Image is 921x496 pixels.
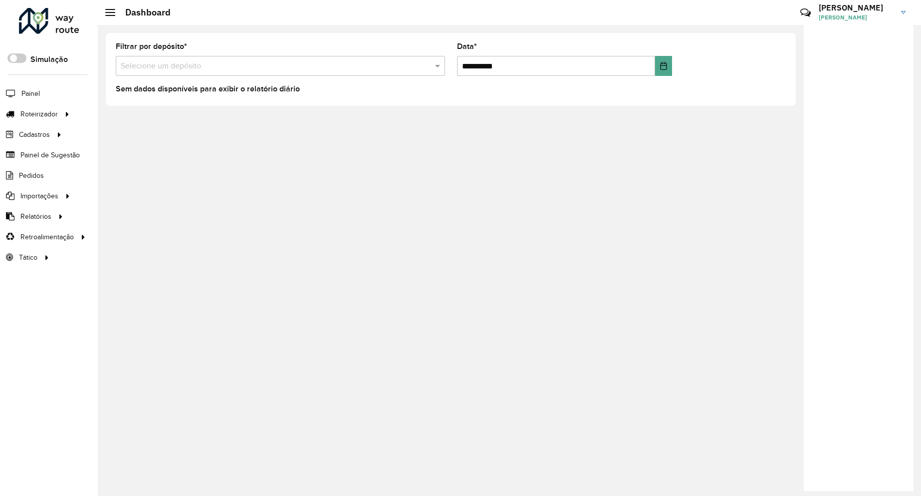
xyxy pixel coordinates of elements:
button: Choose Date [655,56,673,76]
label: Filtrar por depósito [116,40,187,52]
h3: [PERSON_NAME] [819,3,894,12]
span: Painel [21,88,40,99]
span: Retroalimentação [20,232,74,242]
div: Críticas? Dúvidas? Elogios? Sugestões? Entre em contato conosco! [681,3,785,30]
span: Tático [19,252,37,263]
span: Pedidos [19,170,44,181]
span: Roteirizador [20,109,58,119]
h2: Dashboard [115,7,171,18]
label: Simulação [30,53,68,65]
label: Data [457,40,477,52]
label: Sem dados disponíveis para exibir o relatório diário [116,83,300,95]
span: Relatórios [20,211,51,222]
a: Contato Rápido [795,2,816,23]
span: [PERSON_NAME] [819,13,894,22]
span: Painel de Sugestão [20,150,80,160]
span: Importações [20,191,58,201]
span: Cadastros [19,129,50,140]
